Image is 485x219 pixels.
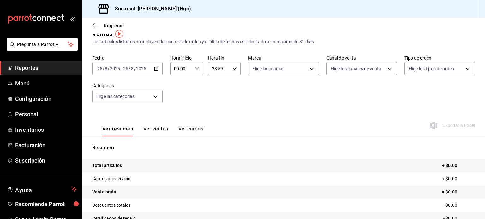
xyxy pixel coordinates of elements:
input: -- [105,66,108,71]
label: Fecha [92,56,163,60]
p: - $0.00 [443,202,475,209]
span: Suscripción [15,156,77,165]
span: Personal [15,110,77,118]
button: Pregunta a Parrot AI [7,38,78,51]
p: + $0.00 [442,162,475,169]
span: Elige las marcas [252,66,284,72]
button: open_drawer_menu [69,16,75,21]
div: Los artículos listados no incluyen descuentos de orden y el filtro de fechas está limitado a un m... [92,38,475,45]
p: Descuentos totales [92,202,130,209]
p: = $0.00 [442,189,475,195]
input: ---- [110,66,120,71]
input: -- [97,66,103,71]
button: Ver ventas [143,126,168,136]
span: Recomienda Parrot [15,200,77,208]
button: Ver resumen [102,126,133,136]
label: Hora fin [208,56,241,60]
label: Canal de venta [326,56,397,60]
span: Menú [15,79,77,88]
span: Elige los canales de venta [331,66,381,72]
label: Hora inicio [170,56,203,60]
span: / [134,66,136,71]
span: Reportes [15,64,77,72]
p: Venta bruta [92,189,116,195]
span: Pregunta a Parrot AI [17,41,68,48]
span: Inventarios [15,125,77,134]
p: Total artículos [92,162,122,169]
span: / [103,66,105,71]
label: Marca [248,56,319,60]
h3: Sucursal: [PERSON_NAME] (Hgo) [110,5,191,13]
label: Categorías [92,84,163,88]
span: Ayuda [15,185,69,193]
div: navigation tabs [102,126,203,136]
button: Ver cargos [178,126,204,136]
p: Cargos por servicio [92,176,131,182]
input: -- [131,66,134,71]
label: Tipo de orden [404,56,475,60]
button: Regresar [92,23,124,29]
span: Elige los tipos de orden [409,66,454,72]
div: Ventas [92,29,112,38]
img: Tooltip marker [115,30,123,38]
span: / [129,66,130,71]
span: / [108,66,110,71]
p: Resumen [92,144,475,152]
a: Pregunta a Parrot AI [4,46,78,52]
span: Configuración [15,95,77,103]
span: Regresar [104,23,124,29]
input: -- [123,66,129,71]
input: ---- [136,66,147,71]
span: - [121,66,122,71]
span: Elige las categorías [96,93,135,100]
p: + $0.00 [442,176,475,182]
span: Facturación [15,141,77,149]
